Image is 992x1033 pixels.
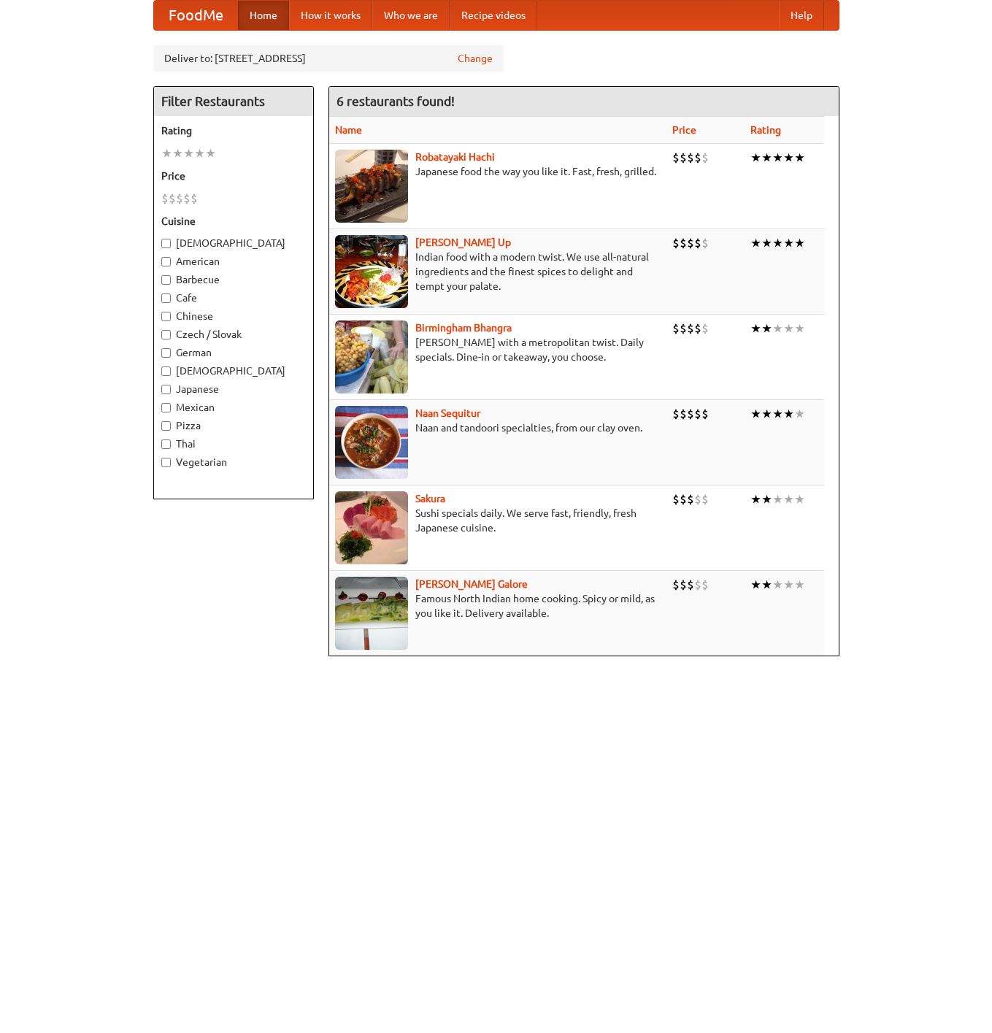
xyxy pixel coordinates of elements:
[335,150,408,223] img: robatayaki.jpg
[772,150,783,166] li: ★
[761,235,772,251] li: ★
[750,577,761,593] li: ★
[672,235,680,251] li: $
[687,577,694,593] li: $
[176,191,183,207] li: $
[772,577,783,593] li: ★
[161,309,306,323] label: Chinese
[335,124,362,136] a: Name
[680,320,687,337] li: $
[701,406,709,422] li: $
[161,366,171,376] input: [DEMOGRAPHIC_DATA]
[772,491,783,507] li: ★
[783,320,794,337] li: ★
[161,291,306,305] label: Cafe
[161,421,171,431] input: Pizza
[694,235,701,251] li: $
[701,491,709,507] li: $
[750,491,761,507] li: ★
[161,239,171,248] input: [DEMOGRAPHIC_DATA]
[161,254,306,269] label: American
[161,293,171,303] input: Cafe
[161,123,306,138] h5: Rating
[161,385,171,394] input: Japanese
[794,491,805,507] li: ★
[161,272,306,287] label: Barbecue
[687,406,694,422] li: $
[154,87,313,116] h4: Filter Restaurants
[161,437,306,451] label: Thai
[694,491,701,507] li: $
[450,1,537,30] a: Recipe videos
[161,275,171,285] input: Barbecue
[680,406,687,422] li: $
[205,145,216,161] li: ★
[415,151,495,163] a: Robatayaki Hachi
[672,491,680,507] li: $
[794,577,805,593] li: ★
[701,150,709,166] li: $
[761,577,772,593] li: ★
[161,214,306,229] h5: Cuisine
[694,406,701,422] li: $
[794,150,805,166] li: ★
[687,235,694,251] li: $
[772,320,783,337] li: ★
[687,491,694,507] li: $
[761,150,772,166] li: ★
[161,312,171,321] input: Chinese
[161,439,171,449] input: Thai
[458,51,493,66] a: Change
[161,345,306,360] label: German
[415,237,511,248] a: [PERSON_NAME] Up
[335,577,408,650] img: currygalore.jpg
[783,406,794,422] li: ★
[337,94,455,108] ng-pluralize: 6 restaurants found!
[335,250,661,293] p: Indian food with a modern twist. We use all-natural ingredients and the finest spices to delight ...
[161,348,171,358] input: German
[161,364,306,378] label: [DEMOGRAPHIC_DATA]
[191,191,198,207] li: $
[238,1,289,30] a: Home
[335,335,661,364] p: [PERSON_NAME] with a metropolitan twist. Daily specials. Dine-in or takeaway, you choose.
[161,382,306,396] label: Japanese
[161,330,171,339] input: Czech / Slovak
[161,418,306,433] label: Pizza
[415,407,480,419] a: Naan Sequitur
[761,406,772,422] li: ★
[701,235,709,251] li: $
[183,191,191,207] li: $
[415,578,528,590] a: [PERSON_NAME] Galore
[701,320,709,337] li: $
[672,150,680,166] li: $
[161,191,169,207] li: $
[672,406,680,422] li: $
[750,406,761,422] li: ★
[335,421,661,435] p: Naan and tandoori specialties, from our clay oven.
[161,458,171,467] input: Vegetarian
[761,491,772,507] li: ★
[172,145,183,161] li: ★
[794,320,805,337] li: ★
[161,455,306,469] label: Vegetarian
[415,493,445,504] a: Sakura
[169,191,176,207] li: $
[694,320,701,337] li: $
[335,235,408,308] img: curryup.jpg
[335,506,661,535] p: Sushi specials daily. We serve fast, friendly, fresh Japanese cuisine.
[194,145,205,161] li: ★
[183,145,194,161] li: ★
[783,235,794,251] li: ★
[415,322,512,334] a: Birmingham Bhangra
[783,577,794,593] li: ★
[335,406,408,479] img: naansequitur.jpg
[335,591,661,621] p: Famous North Indian home cooking. Spicy or mild, as you like it. Delivery available.
[694,150,701,166] li: $
[750,320,761,337] li: ★
[772,235,783,251] li: ★
[672,577,680,593] li: $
